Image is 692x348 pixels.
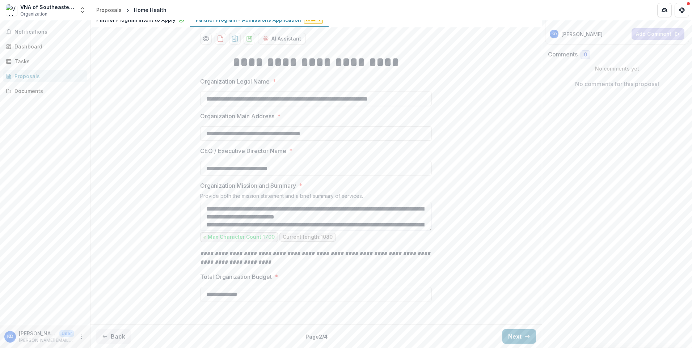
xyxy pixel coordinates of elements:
div: Home Health [134,6,166,14]
button: Get Help [675,3,689,17]
p: Organization Mission and Summary [200,181,296,190]
button: More [77,332,86,341]
div: Karen DeSantis [552,32,557,36]
div: Documents [14,87,81,95]
div: Provide both the mission statement and a brief summary of services. [200,193,432,202]
button: Notifications [3,26,87,38]
span: Organization [20,11,47,17]
p: CEO / Executive Director Name [200,147,286,155]
p: [PERSON_NAME][EMAIL_ADDRESS][PERSON_NAME][DOMAIN_NAME] [19,337,74,344]
p: No comments yet [548,65,687,72]
button: download-proposal [244,33,255,44]
div: Dashboard [14,43,81,50]
p: [PERSON_NAME] [19,330,56,337]
button: AI Assistant [258,33,306,44]
button: Add Comment [632,28,684,40]
span: 0 [584,52,587,58]
a: Dashboard [3,41,87,52]
button: download-proposal [229,33,241,44]
p: Page 2 / 4 [305,333,328,340]
div: Tasks [14,58,81,65]
button: Next [502,329,536,344]
span: Notifications [14,29,84,35]
p: Organization Legal Name [200,77,270,86]
p: Current length: 1080 [283,234,333,240]
p: Organization Main Address [200,112,274,120]
button: download-proposal [215,33,226,44]
p: Max Character Count: 1700 [208,234,275,240]
div: Proposals [14,72,81,80]
div: Proposals [96,6,122,14]
h2: Comments [548,51,578,58]
button: Preview ed5cdcdb-57d8-4d51-96fd-d38b11d3a9d4-1.pdf [200,33,212,44]
button: Partners [657,3,672,17]
button: Open entity switcher [77,3,88,17]
nav: breadcrumb [93,5,169,15]
a: Proposals [93,5,125,15]
div: Karen DeSantis [7,334,13,339]
p: Total Organization Budget [200,272,272,281]
div: VNA of Southeastern CT [20,3,75,11]
button: Back [96,329,131,344]
p: No comments for this proposal [575,80,659,88]
p: [PERSON_NAME] [561,30,603,38]
a: Tasks [3,55,87,67]
a: Proposals [3,70,87,82]
p: User [59,330,74,337]
img: VNA of Southeastern CT [6,4,17,16]
a: Documents [3,85,87,97]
